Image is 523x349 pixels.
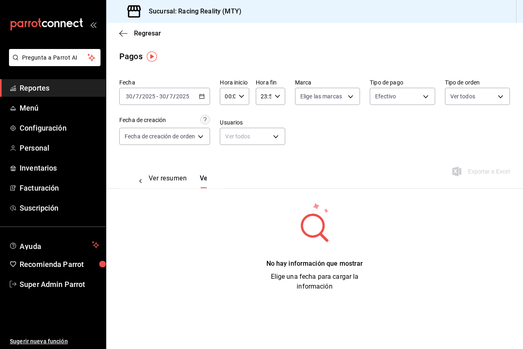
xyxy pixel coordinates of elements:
[220,128,285,145] div: Ver todos
[135,93,139,100] input: --
[176,93,190,100] input: ----
[22,53,88,62] span: Pregunta a Parrot AI
[300,92,342,100] span: Elige las marcas
[220,120,285,125] label: Usuarios
[169,93,173,100] input: --
[200,174,231,188] button: Ver pagos
[445,80,510,85] label: Tipo de orden
[173,93,176,100] span: /
[450,92,475,100] span: Ver todos
[134,29,161,37] span: Regresar
[375,92,396,100] span: Efectivo
[20,240,89,250] span: Ayuda
[20,162,99,173] span: Inventarios
[159,93,166,100] input: --
[119,80,210,85] label: Fecha
[142,93,156,100] input: ----
[256,80,285,85] label: Hora fin
[20,142,99,153] span: Personal
[156,93,158,100] span: -
[139,93,142,100] span: /
[370,80,435,85] label: Tipo de pago
[10,337,99,346] span: Sugerir nueva función
[166,93,169,100] span: /
[9,49,101,66] button: Pregunta a Parrot AI
[149,174,207,188] div: navigation tabs
[119,116,166,124] div: Fecha de creación
[20,82,99,93] span: Reportes
[6,59,101,68] a: Pregunta a Parrot AI
[125,93,133,100] input: --
[20,202,99,213] span: Suscripción
[125,132,195,140] span: Fecha de creación de orden
[147,51,157,62] img: Tooltip marker
[142,7,241,16] h3: Sucursal: Racing Reality (MTY)
[133,93,135,100] span: /
[119,50,143,62] div: Pagos
[20,102,99,113] span: Menú
[20,182,99,193] span: Facturación
[149,174,187,188] button: Ver resumen
[20,122,99,133] span: Configuración
[119,29,161,37] button: Regresar
[220,80,249,85] label: Hora inicio
[90,21,96,28] button: open_drawer_menu
[20,259,99,270] span: Recomienda Parrot
[271,273,359,290] span: Elige una fecha para cargar la información
[295,80,360,85] label: Marca
[20,279,99,290] span: Super Admin Parrot
[253,259,376,269] div: No hay información que mostrar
